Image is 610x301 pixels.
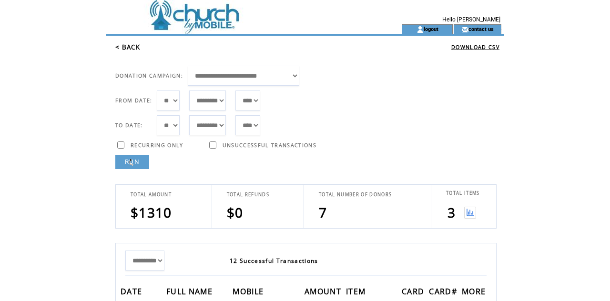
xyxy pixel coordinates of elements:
span: UNSUCCESSFUL TRANSACTIONS [223,142,316,149]
a: CARD# [429,288,459,294]
span: 12 Successful Transactions [230,257,318,265]
span: Hello [PERSON_NAME] [442,16,500,23]
span: TOTAL ITEMS [446,190,480,196]
a: DOWNLOAD CSV [451,44,499,50]
span: 7 [319,203,327,221]
span: TO DATE: [115,122,143,129]
img: contact_us_icon.gif [461,26,468,33]
a: DATE [121,288,144,294]
a: RUN [115,155,149,169]
span: $0 [227,203,244,221]
span: FROM DATE: [115,97,152,104]
span: RECURRING ONLY [131,142,183,149]
span: DONATION CAMPAIGN: [115,72,183,79]
a: logout [424,26,438,32]
a: MOBILE [233,288,266,294]
a: ITEM [346,288,368,294]
a: contact us [468,26,494,32]
span: TOTAL AMOUNT [131,191,172,198]
span: $1310 [131,203,172,221]
img: account_icon.gif [417,26,424,33]
a: < BACK [115,43,140,51]
span: TOTAL NUMBER OF DONORS [319,191,392,198]
a: CARD [402,288,427,294]
a: FULL NAME [166,288,215,294]
a: AMOUNT [305,288,344,294]
span: 3 [447,203,456,221]
img: View graph [464,207,476,219]
span: TOTAL REFUNDS [227,191,269,198]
